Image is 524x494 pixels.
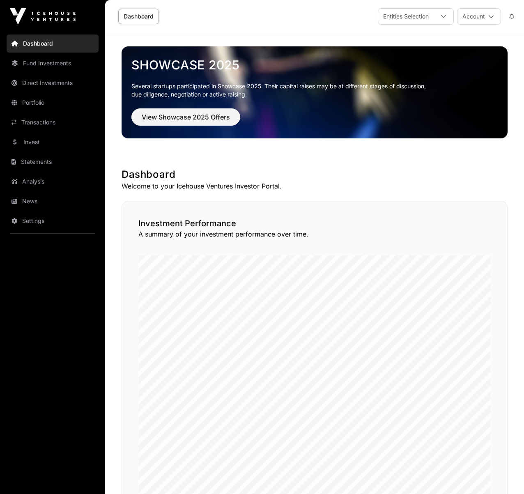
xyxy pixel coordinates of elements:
a: Dashboard [7,34,99,53]
iframe: Chat Widget [483,455,524,494]
a: News [7,192,99,210]
img: Icehouse Ventures Logo [10,8,76,25]
a: Invest [7,133,99,151]
p: A summary of your investment performance over time. [138,229,491,239]
p: Welcome to your Icehouse Ventures Investor Portal. [122,181,508,191]
a: Settings [7,212,99,230]
h1: Dashboard [122,168,508,181]
a: Transactions [7,113,99,131]
a: Statements [7,153,99,171]
a: View Showcase 2025 Offers [131,117,240,125]
a: Portfolio [7,94,99,112]
p: Several startups participated in Showcase 2025. Their capital raises may be at different stages o... [131,82,498,99]
span: View Showcase 2025 Offers [142,112,230,122]
a: Analysis [7,172,99,191]
a: Showcase 2025 [131,57,498,72]
a: Dashboard [118,9,159,24]
button: Account [457,8,501,25]
a: Direct Investments [7,74,99,92]
h2: Investment Performance [138,218,491,229]
button: View Showcase 2025 Offers [131,108,240,126]
div: Entities Selection [378,9,434,24]
a: Fund Investments [7,54,99,72]
img: Showcase 2025 [122,46,508,138]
